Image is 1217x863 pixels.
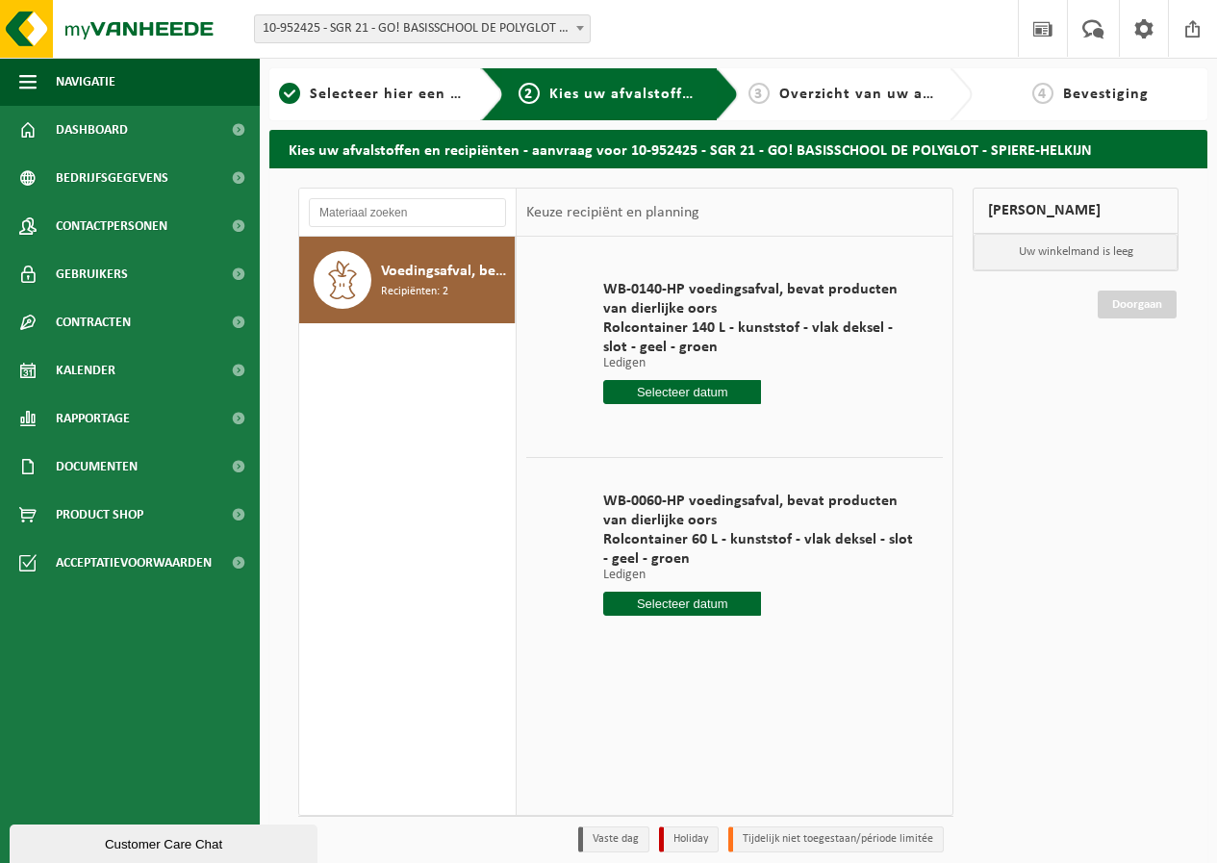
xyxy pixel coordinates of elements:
[748,83,770,104] span: 3
[56,106,128,154] span: Dashboard
[973,188,1179,234] div: [PERSON_NAME]
[603,280,919,318] span: WB-0140-HP voedingsafval, bevat producten van dierlijke oors
[1032,83,1053,104] span: 4
[279,83,466,106] a: 1Selecteer hier een vestiging
[56,58,115,106] span: Navigatie
[56,394,130,443] span: Rapportage
[603,492,919,530] span: WB-0060-HP voedingsafval, bevat producten van dierlijke oors
[1098,291,1177,318] a: Doorgaan
[519,83,540,104] span: 2
[974,234,1178,270] p: Uw winkelmand is leeg
[299,237,516,323] button: Voedingsafval, bevat producten van dierlijke oorsprong, onverpakt, categorie 3 Recipiënten: 2
[779,87,982,102] span: Overzicht van uw aanvraag
[603,357,919,370] p: Ledigen
[603,380,761,404] input: Selecteer datum
[1063,87,1149,102] span: Bevestiging
[603,318,919,357] span: Rolcontainer 140 L - kunststof - vlak deksel - slot - geel - groen
[56,491,143,539] span: Product Shop
[549,87,814,102] span: Kies uw afvalstoffen en recipiënten
[255,15,590,42] span: 10-952425 - SGR 21 - GO! BASISSCHOOL DE POLYGLOT - SPIERE-HELKIJN
[381,283,448,301] span: Recipiënten: 2
[603,530,919,569] span: Rolcontainer 60 L - kunststof - vlak deksel - slot - geel - groen
[603,569,919,582] p: Ledigen
[310,87,518,102] span: Selecteer hier een vestiging
[56,298,131,346] span: Contracten
[381,260,510,283] span: Voedingsafval, bevat producten van dierlijke oorsprong, onverpakt, categorie 3
[269,130,1207,167] h2: Kies uw afvalstoffen en recipiënten - aanvraag voor 10-952425 - SGR 21 - GO! BASISSCHOOL DE POLYG...
[10,821,321,863] iframe: chat widget
[517,189,709,237] div: Keuze recipiënt en planning
[56,443,138,491] span: Documenten
[728,826,944,852] li: Tijdelijk niet toegestaan/période limitée
[56,346,115,394] span: Kalender
[56,154,168,202] span: Bedrijfsgegevens
[279,83,300,104] span: 1
[56,202,167,250] span: Contactpersonen
[56,250,128,298] span: Gebruikers
[254,14,591,43] span: 10-952425 - SGR 21 - GO! BASISSCHOOL DE POLYGLOT - SPIERE-HELKIJN
[309,198,506,227] input: Materiaal zoeken
[603,592,761,616] input: Selecteer datum
[659,826,719,852] li: Holiday
[56,539,212,587] span: Acceptatievoorwaarden
[578,826,649,852] li: Vaste dag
